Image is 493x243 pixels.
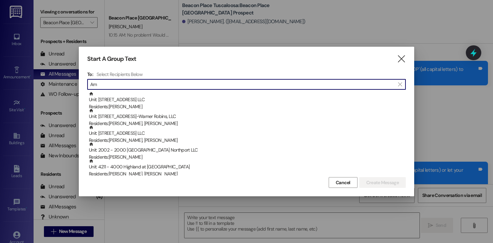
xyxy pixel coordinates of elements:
div: Residents: [PERSON_NAME], [PERSON_NAME] [89,137,406,144]
div: Unit: [STREET_ADDRESS] LLCResidents:[PERSON_NAME], [PERSON_NAME] [87,125,406,142]
h3: To: [87,71,93,77]
div: Residents: [PERSON_NAME], [PERSON_NAME] [89,170,406,177]
div: Unit: [STREET_ADDRESS]-Warner Robins, LLCResidents:[PERSON_NAME], [PERSON_NAME] [87,108,406,125]
i:  [397,55,406,63]
h3: Start A Group Text [87,55,136,63]
div: Residents: [PERSON_NAME], [PERSON_NAME] [89,120,406,127]
div: Residents: [PERSON_NAME] [89,154,406,161]
button: Clear text [395,79,405,89]
i:  [398,82,402,87]
div: Unit: 4211 - 4000 Highland at [GEOGRAPHIC_DATA]Residents:[PERSON_NAME], [PERSON_NAME] [87,159,406,175]
h4: Select Recipients Below [97,71,143,77]
div: Unit: [STREET_ADDRESS] LLC [89,91,406,111]
input: Search for any contact or apartment [90,80,395,89]
span: Cancel [336,179,350,186]
span: Create Message [366,179,399,186]
button: Create Message [359,177,406,188]
div: Residents: [PERSON_NAME] [89,103,406,110]
div: Unit: 4211 - 4000 Highland at [GEOGRAPHIC_DATA] [89,159,406,178]
div: Unit: [STREET_ADDRESS]-Warner Robins, LLC [89,108,406,127]
div: Unit: 2002 - 2000 [GEOGRAPHIC_DATA] Northport LLCResidents:[PERSON_NAME] [87,142,406,159]
div: Unit: 2002 - 2000 [GEOGRAPHIC_DATA] Northport LLC [89,142,406,161]
div: Unit: [STREET_ADDRESS] LLC [89,125,406,144]
button: Cancel [329,177,358,188]
div: Unit: [STREET_ADDRESS] LLCResidents:[PERSON_NAME] [87,91,406,108]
